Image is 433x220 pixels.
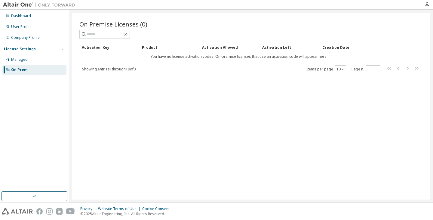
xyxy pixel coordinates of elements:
[82,42,137,52] div: Activation Key
[36,208,43,215] img: facebook.svg
[142,42,197,52] div: Product
[142,206,173,211] div: Cookie Consent
[79,52,399,61] td: You have no license activation codes. On-premise licenses that use an activation code will appear...
[80,211,173,216] p: © 2025 Altair Engineering, Inc. All Rights Reserved.
[98,206,142,211] div: Website Terms of Use
[3,2,78,8] img: Altair One
[352,65,380,73] span: Page n.
[82,67,136,72] span: Showing entries 1 through 10 of 0
[262,42,318,52] div: Activation Left
[11,35,40,40] div: Company Profile
[11,24,32,29] div: User Profile
[2,208,33,215] img: altair_logo.svg
[322,42,396,52] div: Creation Date
[202,42,257,52] div: Activation Allowed
[56,208,63,215] img: linkedin.svg
[4,47,36,51] div: License Settings
[11,57,28,62] div: Managed
[46,208,53,215] img: instagram.svg
[336,67,345,72] button: 10
[79,20,147,28] span: On Premise Licenses (0)
[80,206,98,211] div: Privacy
[66,208,75,215] img: youtube.svg
[306,65,346,73] span: Items per page
[11,67,28,72] div: On Prem
[11,14,31,18] div: Dashboard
